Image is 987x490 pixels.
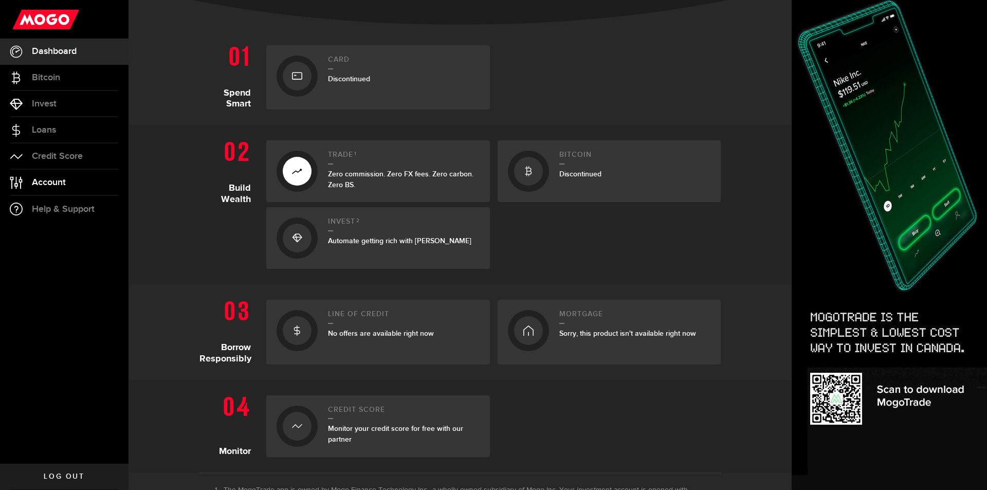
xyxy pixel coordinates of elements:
h1: Build Wealth [199,135,259,269]
a: CardDiscontinued [266,45,490,110]
span: Help & Support [32,205,95,214]
a: Line of creditNo offers are available right now [266,300,490,364]
span: Invest [32,99,57,108]
h1: Spend Smart [199,40,259,110]
a: Trade1Zero commission. Zero FX fees. Zero carbon. Zero BS. [266,140,490,202]
h2: Trade [328,151,480,165]
span: Discontinued [559,170,601,178]
sup: 2 [356,217,360,224]
span: Loans [32,125,56,135]
a: BitcoinDiscontinued [498,140,721,202]
span: Account [32,178,66,187]
a: Credit ScoreMonitor your credit score for free with our partner [266,395,490,457]
sup: 1 [354,151,357,157]
h2: Credit Score [328,406,480,420]
span: Bitcoin [32,73,60,82]
span: Log out [44,473,84,480]
h2: Bitcoin [559,151,711,165]
a: Invest2Automate getting rich with [PERSON_NAME] [266,207,490,269]
span: Automate getting rich with [PERSON_NAME] [328,237,471,245]
span: Dashboard [32,47,77,56]
h1: Borrow Responsibly [199,295,259,364]
h2: Line of credit [328,310,480,324]
span: Monitor your credit score for free with our partner [328,424,463,444]
h2: Card [328,56,480,69]
span: Zero commission. Zero FX fees. Zero carbon. Zero BS. [328,170,473,189]
span: Discontinued [328,75,370,83]
h1: Monitor [199,390,259,457]
span: No offers are available right now [328,329,434,338]
h2: Invest [328,217,480,231]
span: Credit Score [32,152,83,161]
